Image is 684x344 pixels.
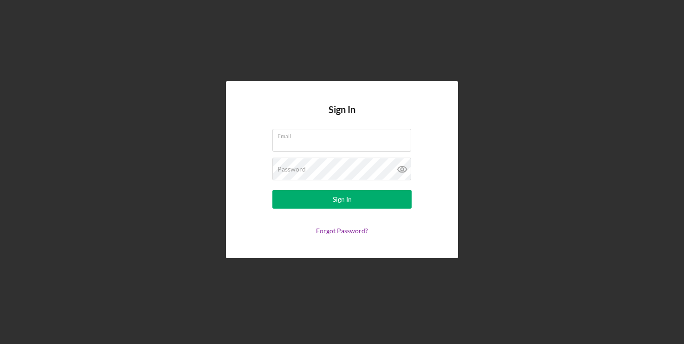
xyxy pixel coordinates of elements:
[333,190,352,209] div: Sign In
[277,166,306,173] label: Password
[316,227,368,235] a: Forgot Password?
[272,190,412,209] button: Sign In
[277,129,411,140] label: Email
[329,104,355,129] h4: Sign In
